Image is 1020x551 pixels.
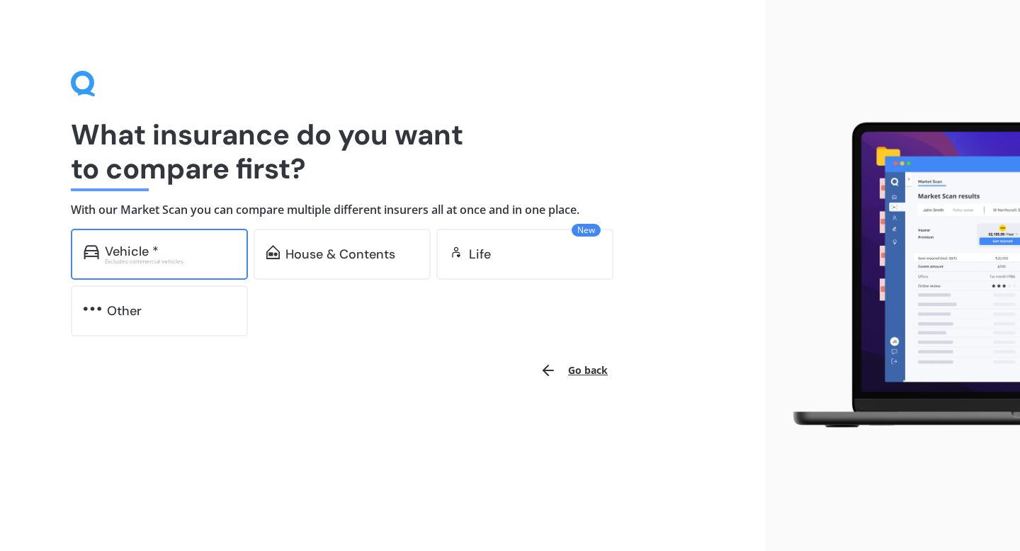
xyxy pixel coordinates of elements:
[107,304,142,318] div: Other
[776,115,1020,436] img: laptop.webp
[71,118,694,186] h1: What insurance do you want to compare first?
[105,259,235,264] div: Excludes commercial vehicles
[84,245,99,259] img: car.f15378c7a67c060ca3f3.svg
[266,245,280,259] img: home-and-contents.b802091223b8502ef2dd.svg
[84,302,101,316] img: other.81dba5aafe580aa69f38.svg
[531,353,616,387] button: Go back
[285,247,395,261] div: House & Contents
[572,224,601,237] span: New
[449,245,463,259] img: life.f720d6a2d7cdcd3ad642.svg
[469,247,491,261] div: Life
[105,244,159,259] div: Vehicle *
[71,203,694,217] h4: With our Market Scan you can compare multiple different insurers all at once and in one place.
